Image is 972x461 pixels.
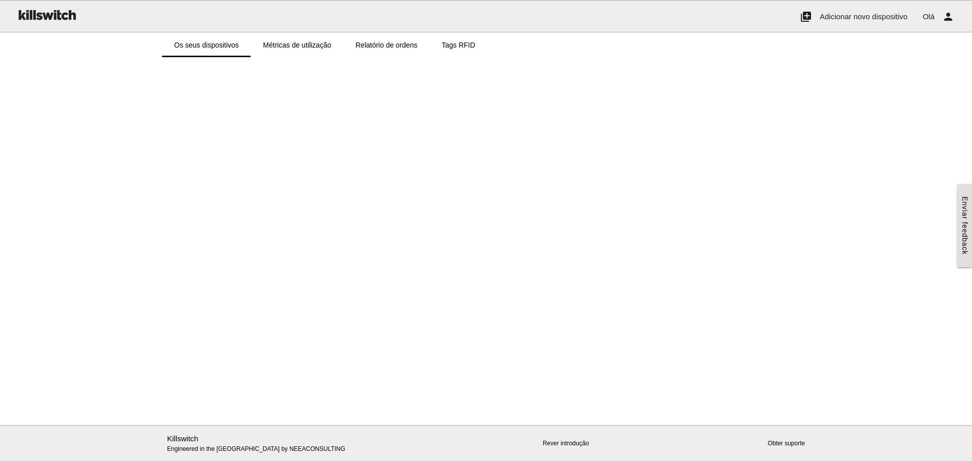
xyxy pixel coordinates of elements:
[167,434,198,443] a: Killswitch
[167,433,373,454] p: Engineered in the [GEOGRAPHIC_DATA] by NEEACONSULTING
[15,1,78,29] img: ks-logo-black-160-b.png
[820,12,907,21] span: Adicionar novo dispositivo
[343,33,429,57] a: Relatório de ordens
[957,184,972,267] a: Enviar feedback
[923,12,935,21] span: Olá
[543,440,589,447] a: Rever introdução
[800,1,812,33] i: add_to_photos
[768,440,805,447] a: Obter suporte
[251,33,344,57] a: Métricas de utilização
[429,33,487,57] a: Tags RFID
[942,1,954,33] i: person
[162,33,251,57] a: Os seus dispositivos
